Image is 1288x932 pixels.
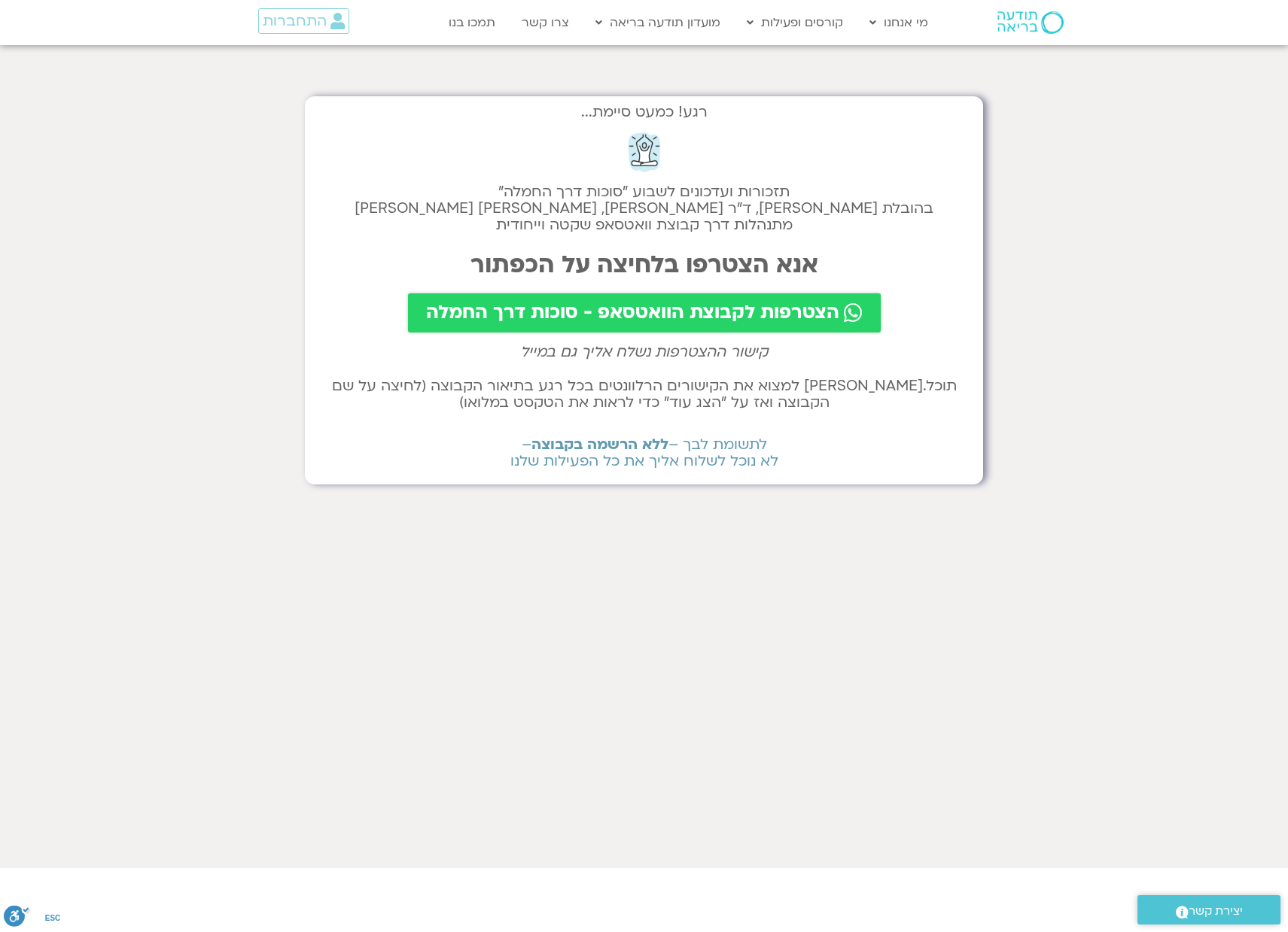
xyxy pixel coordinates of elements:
[320,111,968,113] h2: רגע! כמעט סיימת...
[514,8,577,37] a: צרו קשר
[320,251,968,278] h2: אנא הצטרפו בלחיצה על הכפתור
[1137,895,1280,924] a: יצירת קשר
[320,344,968,360] h2: קישור ההצטרפות נשלח אליך גם במייל
[258,8,349,34] a: התחברות
[320,378,968,411] h2: תוכל.[PERSON_NAME] למצוא את הקישורים הרלוונטים בכל רגע בתיאור הקבוצה (לחיצה על שם הקבוצה ואז על ״...
[531,435,668,454] b: ללא הרשמה בקבוצה
[320,436,968,469] h2: לתשומת לבך – – לא נוכל לשלוח אליך את כל הפעילות שלנו
[739,8,851,37] a: קורסים ופעילות
[263,13,327,29] span: התחברות
[862,8,936,37] a: מי אנחנו
[588,8,728,37] a: מועדון תודעה בריאה
[1189,901,1243,921] span: יצירת קשר
[320,184,968,233] h2: תזכורות ועדכונים לשבוע "סוכות דרך החמלה" בהובלת [PERSON_NAME], ד״ר [PERSON_NAME], [PERSON_NAME] [...
[997,11,1064,34] img: תודעה בריאה
[408,293,881,332] a: הצטרפות לקבוצת הוואטסאפ - סוכות דרך החמלה
[441,8,503,37] a: תמכו בנו
[426,302,839,323] span: הצטרפות לקבוצת הוואטסאפ - סוכות דרך החמלה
